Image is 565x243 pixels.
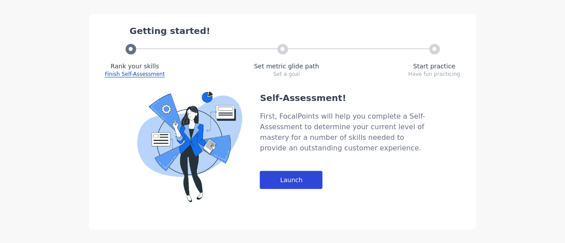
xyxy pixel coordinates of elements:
div: Getting started! [130,24,460,37]
span: Finish Self-Assessment [105,71,165,77]
div: Rank your skills [105,61,165,70]
div: Have fun practicing [408,70,460,77]
div: Start practice [408,61,460,70]
div: First, FocalPoints will help you complete a Self-Assessment to determine your current level of ma... [260,111,428,153]
div: Set a goal [254,70,319,77]
div: Set metric glide path [254,61,319,70]
div: Launch [260,171,323,189]
div: Self-Assessment! [260,91,428,104]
